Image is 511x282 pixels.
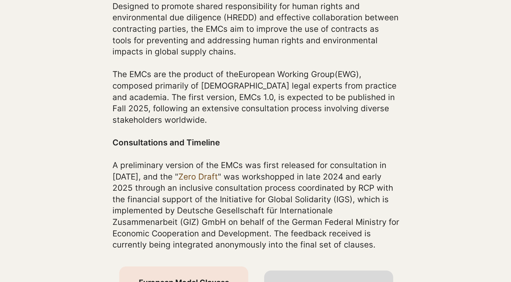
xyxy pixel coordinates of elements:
[112,69,397,124] span: The EMCs are the product of the (EWG), composed primarily of [DEMOGRAPHIC_DATA] legal experts fro...
[112,160,399,250] span: A preliminary version of the EMCs was first released for consultation in [DATE], and the " " was ...
[238,69,335,79] a: European Working Group
[178,172,218,182] a: Zero Draft
[112,1,399,56] span: Designed to promote shared responsibility for human rights and environmental due diligence (HREDD...
[112,138,220,147] span: Consultations and Timeline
